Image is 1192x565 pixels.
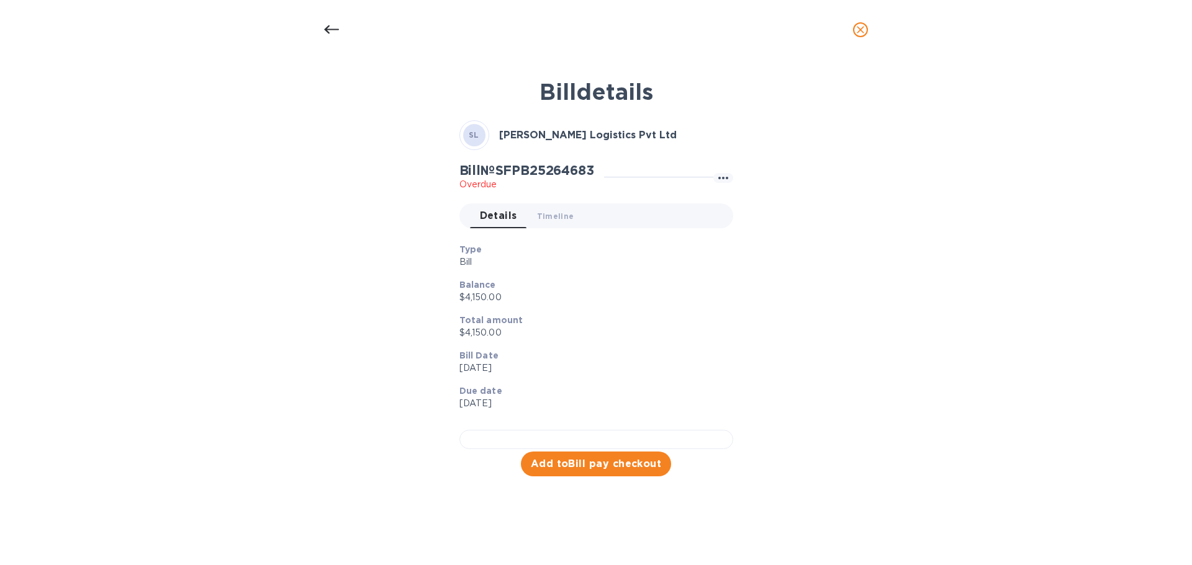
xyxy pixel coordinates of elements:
[459,244,482,254] b: Type
[469,130,479,140] b: SL
[459,256,723,269] p: Bill
[499,129,677,141] b: [PERSON_NAME] Logistics Pvt Ltd
[459,397,723,410] p: [DATE]
[480,207,517,225] span: Details
[540,78,653,105] b: Bill details
[521,452,672,476] button: Add toBill pay checkout
[459,362,723,375] p: [DATE]
[846,15,875,45] button: close
[459,315,523,325] b: Total amount
[459,291,723,304] p: $4,150.00
[459,326,723,339] p: $4,150.00
[531,456,662,471] span: Add to Bill pay checkout
[459,280,496,290] b: Balance
[459,178,594,191] p: Overdue
[459,386,502,396] b: Due date
[537,210,574,223] span: Timeline
[459,350,499,360] b: Bill Date
[459,162,594,178] h2: Bill № SFPB25264683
